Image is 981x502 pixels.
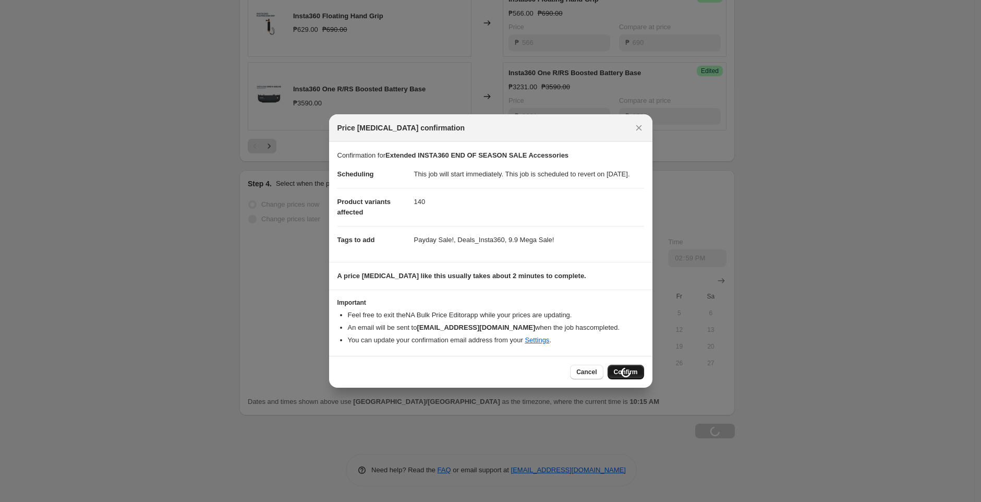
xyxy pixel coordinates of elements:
b: Extended INSTA360 END OF SEASON SALE Accessories [385,151,568,159]
p: Confirmation for [337,150,644,161]
a: Settings [525,336,549,344]
button: Close [632,121,646,135]
span: Scheduling [337,170,374,178]
dd: Payday Sale!, Deals_Insta360, 9.9 Mega Sale! [414,226,644,254]
h3: Important [337,298,644,307]
li: Feel free to exit the NA Bulk Price Editor app while your prices are updating. [348,310,644,320]
span: Cancel [576,368,597,376]
dd: This job will start immediately. This job is scheduled to revert on [DATE]. [414,161,644,188]
span: Tags to add [337,236,375,244]
span: Product variants affected [337,198,391,216]
li: An email will be sent to when the job has completed . [348,322,644,333]
li: You can update your confirmation email address from your . [348,335,644,345]
b: A price [MEDICAL_DATA] like this usually takes about 2 minutes to complete. [337,272,586,280]
b: [EMAIL_ADDRESS][DOMAIN_NAME] [417,324,535,331]
span: Price [MEDICAL_DATA] confirmation [337,123,465,133]
button: Cancel [570,365,603,379]
dd: 140 [414,188,644,216]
